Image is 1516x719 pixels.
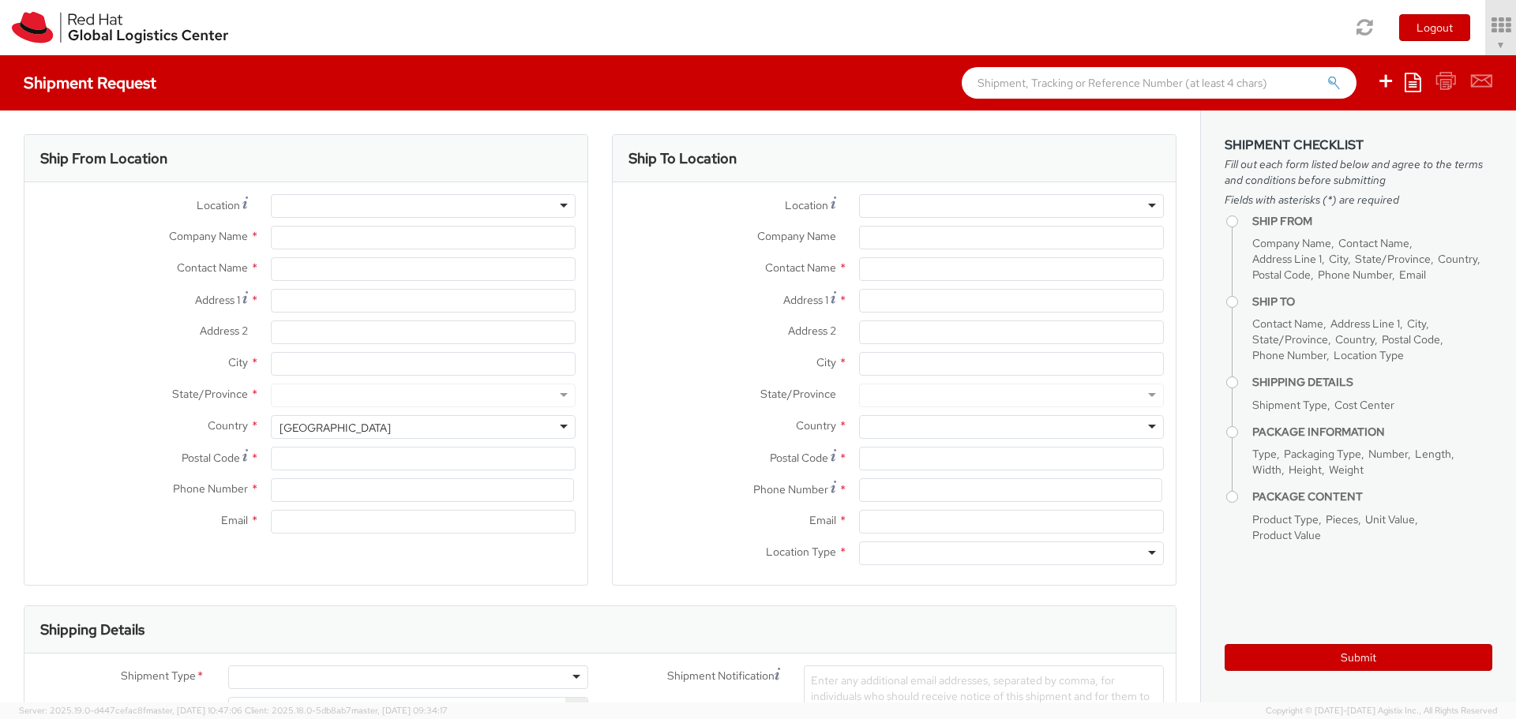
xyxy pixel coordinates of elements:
span: Shipment Notification [667,668,775,684]
span: Address 2 [788,324,836,338]
span: Address 1 [783,293,828,307]
h3: Shipment Checklist [1225,138,1492,152]
span: Country [1438,252,1477,266]
span: Location [197,198,240,212]
span: Phone Number [1252,348,1326,362]
span: Product Type [1252,512,1319,526]
span: State/Province [760,387,836,401]
span: Address 1 [195,293,240,307]
span: Number [1368,447,1408,461]
span: Weight [1329,462,1364,477]
span: Phone Number [173,481,248,496]
span: Postal Code [182,451,240,465]
span: Company Name [1252,236,1331,250]
div: [GEOGRAPHIC_DATA] [280,420,391,436]
h4: Shipping Details [1252,376,1492,388]
span: Location Type [766,545,836,559]
span: Type [1252,447,1277,461]
span: State/Province [172,387,248,401]
span: Email [809,513,836,527]
span: Unit Value [1365,512,1415,526]
span: master, [DATE] 09:34:17 [351,705,448,716]
span: City [228,355,248,369]
span: Width [1252,462,1281,477]
span: Country [1335,332,1375,346]
span: ▼ [1496,39,1506,51]
h3: Ship From Location [40,151,167,167]
span: Packaging Type [1284,447,1361,461]
span: Country [796,418,836,433]
span: master, [DATE] 10:47:06 [146,705,242,716]
img: rh-logistics-00dfa346123c4ec078e1.svg [12,12,228,43]
span: Cost Center [136,699,196,717]
h4: Package Content [1252,491,1492,503]
span: Postal Code [770,451,828,465]
span: Company Name [757,229,836,243]
span: Company Name [169,229,248,243]
span: Address 2 [200,324,248,338]
span: City [816,355,836,369]
span: Location [785,198,828,212]
span: Postal Code [1252,268,1311,282]
span: Fields with asterisks (*) are required [1225,192,1492,208]
h3: Shipping Details [40,622,144,638]
span: Contact Name [177,260,248,275]
span: Client: 2025.18.0-5db8ab7 [245,705,448,716]
span: Phone Number [753,482,828,496]
h4: Ship From [1252,215,1492,227]
span: State/Province [1355,252,1431,266]
button: Logout [1399,14,1470,41]
span: Email [221,513,248,527]
span: Product Value [1252,528,1321,542]
span: Postal Code [1382,332,1440,346]
input: Shipment, Tracking or Reference Number (at least 4 chars) [962,67,1357,99]
span: City [1407,316,1426,331]
span: Phone Number [1318,268,1392,282]
span: Address Line 1 [1252,252,1322,266]
span: Fill out each form listed below and agree to the terms and conditions before submitting [1225,156,1492,188]
span: Address Line 1 [1330,316,1400,331]
span: Email [1399,268,1426,282]
span: Height [1289,462,1322,477]
span: Shipment Type [121,668,196,686]
h4: Ship To [1252,296,1492,308]
span: Cost Center [1334,398,1394,412]
span: Location Type [1334,348,1404,362]
span: Contact Name [1338,236,1409,250]
span: City [1329,252,1348,266]
span: Shipment Type [1252,398,1327,412]
span: Server: 2025.19.0-d447cefac8f [19,705,242,716]
span: State/Province [1252,332,1328,346]
h4: Shipment Request [24,74,156,92]
span: Pieces [1326,512,1358,526]
span: Length [1415,447,1451,461]
span: Contact Name [765,260,836,275]
h3: Ship To Location [629,151,737,167]
h4: Package Information [1252,426,1492,438]
span: Country [208,418,248,433]
span: Copyright © [DATE]-[DATE] Agistix Inc., All Rights Reserved [1266,705,1497,717]
button: Submit [1225,644,1492,671]
span: Contact Name [1252,316,1323,331]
